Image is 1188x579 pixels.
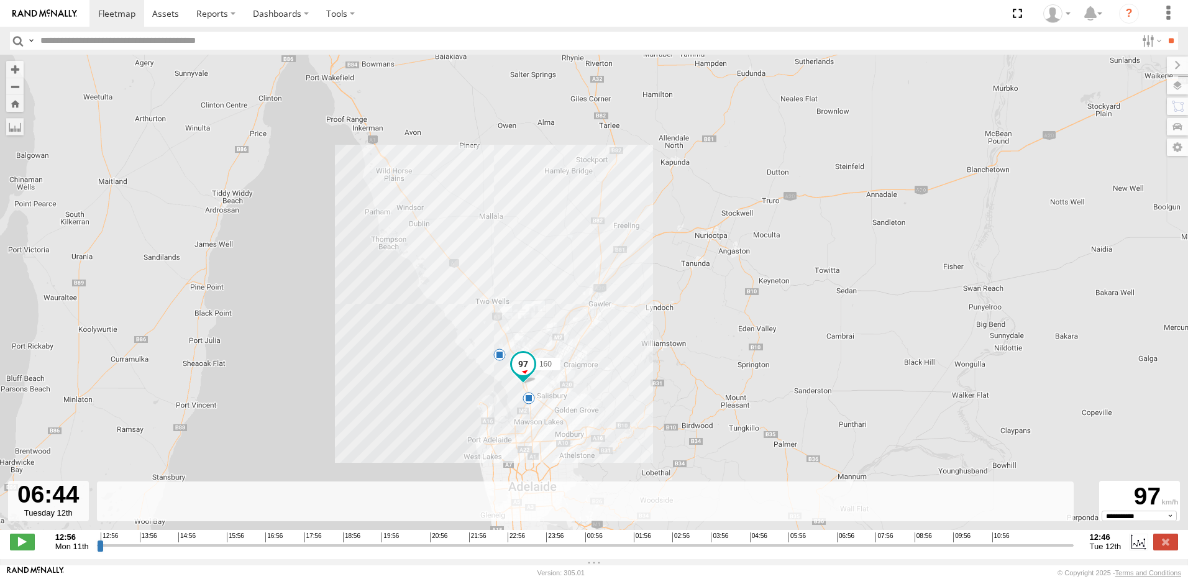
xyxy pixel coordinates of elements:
[343,532,360,542] span: 18:56
[750,532,767,542] span: 04:56
[469,532,487,542] span: 21:56
[788,532,806,542] span: 05:56
[304,532,322,542] span: 17:56
[7,567,64,579] a: Visit our Website
[1090,532,1122,542] strong: 12:46
[430,532,447,542] span: 20:56
[140,532,157,542] span: 13:56
[12,9,77,18] img: rand-logo.svg
[6,61,24,78] button: Zoom in
[55,542,89,551] span: Mon 11th Aug 2025
[992,532,1010,542] span: 10:56
[508,532,525,542] span: 22:56
[585,532,603,542] span: 00:56
[1153,534,1178,550] label: Close
[6,95,24,112] button: Zoom Home
[101,532,118,542] span: 12:56
[711,532,728,542] span: 03:56
[1039,4,1075,23] div: Stuart Williams
[875,532,893,542] span: 07:56
[265,532,283,542] span: 16:56
[915,532,932,542] span: 08:56
[26,32,36,50] label: Search Query
[539,360,552,368] span: 160
[1167,139,1188,156] label: Map Settings
[1119,4,1139,24] i: ?
[1058,569,1181,577] div: © Copyright 2025 -
[6,118,24,135] label: Measure
[672,532,690,542] span: 02:56
[1090,542,1122,551] span: Tue 12th Aug 2025
[1115,569,1181,577] a: Terms and Conditions
[382,532,399,542] span: 19:56
[55,532,89,542] strong: 12:56
[227,532,244,542] span: 15:56
[634,532,651,542] span: 01:56
[10,534,35,550] label: Play/Stop
[178,532,196,542] span: 14:56
[1137,32,1164,50] label: Search Filter Options
[953,532,971,542] span: 09:56
[546,532,564,542] span: 23:56
[6,78,24,95] button: Zoom out
[837,532,854,542] span: 06:56
[537,569,585,577] div: Version: 305.01
[1101,483,1178,511] div: 97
